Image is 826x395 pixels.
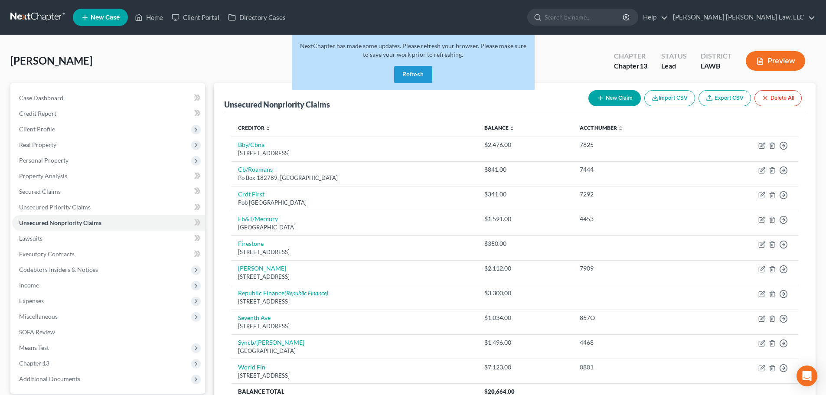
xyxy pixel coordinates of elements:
[224,10,290,25] a: Directory Cases
[484,215,566,223] div: $1,591.00
[19,281,39,289] span: Income
[238,264,286,272] a: [PERSON_NAME]
[19,203,91,211] span: Unsecured Priority Claims
[580,124,623,131] a: Acct Number unfold_more
[484,165,566,174] div: $841.00
[300,42,526,58] span: NextChapter has made some updates. Please refresh your browser. Please make sure to save your wor...
[284,289,328,297] i: (Republic Finance)
[19,157,69,164] span: Personal Property
[484,190,566,199] div: $341.00
[238,215,278,222] a: Fb&T/Mercury
[238,289,328,297] a: Republic Finance(Republic Finance)
[238,141,264,148] a: Bby/Cbna
[238,240,264,247] a: Firestone
[167,10,224,25] a: Client Portal
[238,372,470,380] div: [STREET_ADDRESS]
[238,347,470,355] div: [GEOGRAPHIC_DATA]
[238,339,304,346] a: Syncb/[PERSON_NAME]
[12,168,205,184] a: Property Analysis
[580,165,690,174] div: 7444
[238,149,470,157] div: [STREET_ADDRESS]
[19,359,49,367] span: Chapter 13
[19,313,58,320] span: Miscellaneous
[19,188,61,195] span: Secured Claims
[746,51,805,71] button: Preview
[484,388,515,395] span: $20,664.00
[484,363,566,372] div: $7,123.00
[238,174,470,182] div: Po Box 182789, [GEOGRAPHIC_DATA]
[19,344,49,351] span: Means Test
[19,235,42,242] span: Lawsuits
[19,328,55,336] span: SOFA Review
[661,61,687,71] div: Lead
[265,126,271,131] i: unfold_more
[12,90,205,106] a: Case Dashboard
[614,61,647,71] div: Chapter
[238,297,470,306] div: [STREET_ADDRESS]
[12,215,205,231] a: Unsecured Nonpriority Claims
[12,106,205,121] a: Credit Report
[12,199,205,215] a: Unsecured Priority Claims
[12,231,205,246] a: Lawsuits
[484,264,566,273] div: $2,112.00
[238,248,470,256] div: [STREET_ADDRESS]
[10,54,92,67] span: [PERSON_NAME]
[580,338,690,347] div: 4468
[238,124,271,131] a: Creditor unfold_more
[484,140,566,149] div: $2,476.00
[238,322,470,330] div: [STREET_ADDRESS]
[19,172,67,180] span: Property Analysis
[19,266,98,273] span: Codebtors Insiders & Notices
[238,190,264,198] a: Crdt First
[12,184,205,199] a: Secured Claims
[19,219,101,226] span: Unsecured Nonpriority Claims
[238,273,470,281] div: [STREET_ADDRESS]
[91,14,120,21] span: New Case
[238,223,470,232] div: [GEOGRAPHIC_DATA]
[701,51,732,61] div: District
[224,99,330,110] div: Unsecured Nonpriority Claims
[701,61,732,71] div: LAWB
[644,90,695,106] button: Import CSV
[699,90,751,106] a: Export CSV
[394,66,432,83] button: Refresh
[19,94,63,101] span: Case Dashboard
[669,10,815,25] a: [PERSON_NAME] [PERSON_NAME] Law, LLC
[797,366,817,386] div: Open Intercom Messenger
[484,124,515,131] a: Balance unfold_more
[484,338,566,347] div: $1,496.00
[580,313,690,322] div: 857O
[131,10,167,25] a: Home
[640,62,647,70] span: 13
[580,190,690,199] div: 7292
[12,324,205,340] a: SOFA Review
[19,250,75,258] span: Executory Contracts
[484,289,566,297] div: $3,300.00
[580,363,690,372] div: 0801
[580,264,690,273] div: 7909
[12,246,205,262] a: Executory Contracts
[580,140,690,149] div: 7825
[639,10,668,25] a: Help
[754,90,802,106] button: Delete All
[19,110,56,117] span: Credit Report
[19,125,55,133] span: Client Profile
[19,141,56,148] span: Real Property
[484,239,566,248] div: $350.00
[509,126,515,131] i: unfold_more
[19,375,80,382] span: Additional Documents
[238,314,271,321] a: Seventh Ave
[545,9,624,25] input: Search by name...
[588,90,641,106] button: New Claim
[661,51,687,61] div: Status
[484,313,566,322] div: $1,034.00
[238,363,265,371] a: World Fin
[19,297,44,304] span: Expenses
[238,199,470,207] div: Pob [GEOGRAPHIC_DATA]
[614,51,647,61] div: Chapter
[618,126,623,131] i: unfold_more
[580,215,690,223] div: 4453
[238,166,273,173] a: Cb/Roamans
